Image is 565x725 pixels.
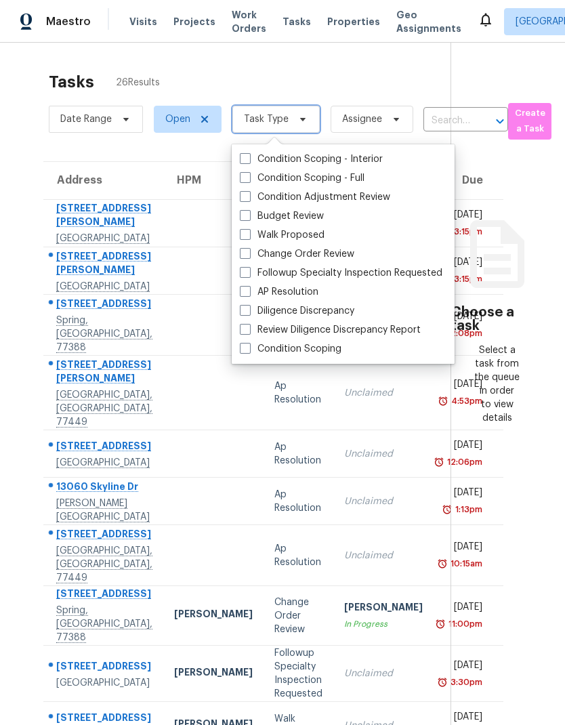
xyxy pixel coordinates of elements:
div: Unclaimed [344,386,423,400]
span: Date Range [60,112,112,126]
img: Overdue Alarm Icon [438,394,448,408]
div: [DATE] [444,486,482,503]
input: Search by address [423,110,470,131]
div: [STREET_ADDRESS] [56,659,152,676]
label: Walk Proposed [240,228,325,242]
div: Ap Resolution [274,440,322,468]
img: Overdue Alarm Icon [437,557,448,571]
div: [PERSON_NAME] [344,600,423,617]
th: Address [43,162,163,200]
span: Open [165,112,190,126]
label: Review Diligence Discrepancy Report [240,323,421,337]
div: 11:00pm [446,617,482,631]
span: Tasks [282,17,311,26]
div: Ap Resolution [274,542,322,569]
label: Condition Scoping - Interior [240,152,383,166]
span: Assignee [342,112,382,126]
label: Followup Specialty Inspection Requested [240,266,442,280]
button: Open [490,112,509,131]
span: Visits [129,15,157,28]
span: Work Orders [232,8,266,35]
div: [DATE] [444,540,482,557]
img: Overdue Alarm Icon [434,455,444,469]
label: Condition Adjustment Review [240,190,390,204]
div: [PERSON_NAME] [174,607,253,624]
span: Properties [327,15,380,28]
img: Overdue Alarm Icon [442,503,453,516]
th: HPM [163,162,264,200]
span: Task Type [244,112,289,126]
div: 12:06pm [444,455,482,469]
img: Overdue Alarm Icon [435,617,446,631]
div: Select a task from the queue in order to view details [474,344,520,425]
button: Create a Task [508,103,551,140]
label: Change Order Review [240,247,354,261]
h3: Choose a task [451,306,543,333]
div: Ap Resolution [274,379,322,407]
div: 10:15am [448,557,482,571]
span: 26 Results [116,76,160,89]
img: Overdue Alarm Icon [437,676,448,689]
div: Unclaimed [344,549,423,562]
div: Unclaimed [344,667,423,680]
div: 4:53pm [448,394,482,408]
span: Projects [173,15,215,28]
div: [DATE] [444,659,482,676]
div: [PERSON_NAME] [174,665,253,682]
label: Condition Scoping - Full [240,171,364,185]
div: Unclaimed [344,447,423,461]
div: Ap Resolution [274,488,322,515]
div: 3:30pm [448,676,482,689]
label: Diligence Discrepancy [240,304,354,318]
h2: Tasks [49,75,94,89]
div: [DATE] [444,600,482,617]
label: AP Resolution [240,285,318,299]
div: [DATE] [444,377,482,394]
div: In Progress [344,617,423,631]
label: Budget Review [240,209,324,223]
div: Followup Specialty Inspection Requested [274,646,322,701]
div: [GEOGRAPHIC_DATA] [56,676,152,690]
div: Unclaimed [344,495,423,508]
span: Maestro [46,15,91,28]
label: Condition Scoping [240,342,341,356]
div: Change Order Review [274,596,322,636]
span: Geo Assignments [396,8,461,35]
span: Create a Task [515,106,545,137]
div: [DATE] [444,438,482,455]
